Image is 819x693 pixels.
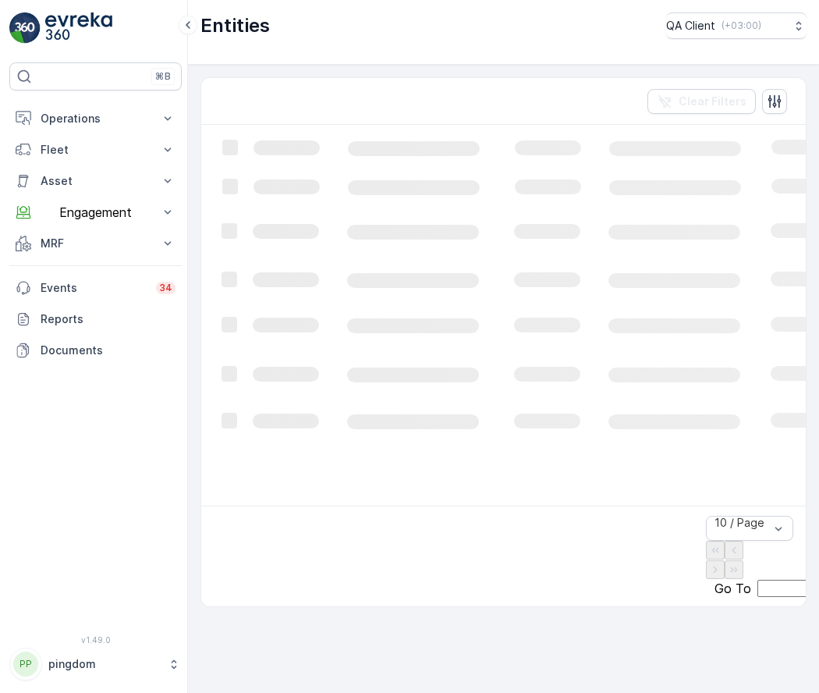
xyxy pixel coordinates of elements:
p: QA Client [666,18,715,34]
p: Reports [41,311,175,327]
a: Reports [9,304,182,335]
button: Operations [9,103,182,134]
p: Asset [41,173,151,189]
p: pingdom [48,656,160,672]
button: Fleet [9,134,182,165]
p: Documents [41,343,175,358]
p: Operations [41,111,151,126]
button: Clear Filters [647,89,756,114]
a: Events34 [9,272,182,304]
p: ⌘B [155,70,171,83]
p: Entities [200,13,270,38]
button: Asset [9,165,182,197]
button: MRF [9,228,182,259]
button: QA Client(+03:00) [666,12,807,39]
p: Engagement [41,205,151,219]
button: PPpingdom [9,648,182,681]
p: 34 [159,282,172,294]
span: v 1.49.0 [9,635,182,645]
p: Events [41,280,147,296]
p: Fleet [41,142,151,158]
span: Go To [714,581,751,595]
img: logo_light-DOdMpM7g.png [45,12,112,44]
a: Documents [9,335,182,366]
p: MRF [41,236,151,251]
div: 10 / Page [714,517,769,529]
button: Engagement [9,197,182,228]
div: PP [13,652,38,677]
img: logo [9,12,41,44]
p: ( +03:00 ) [721,20,761,32]
p: Clear Filters [679,94,746,109]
